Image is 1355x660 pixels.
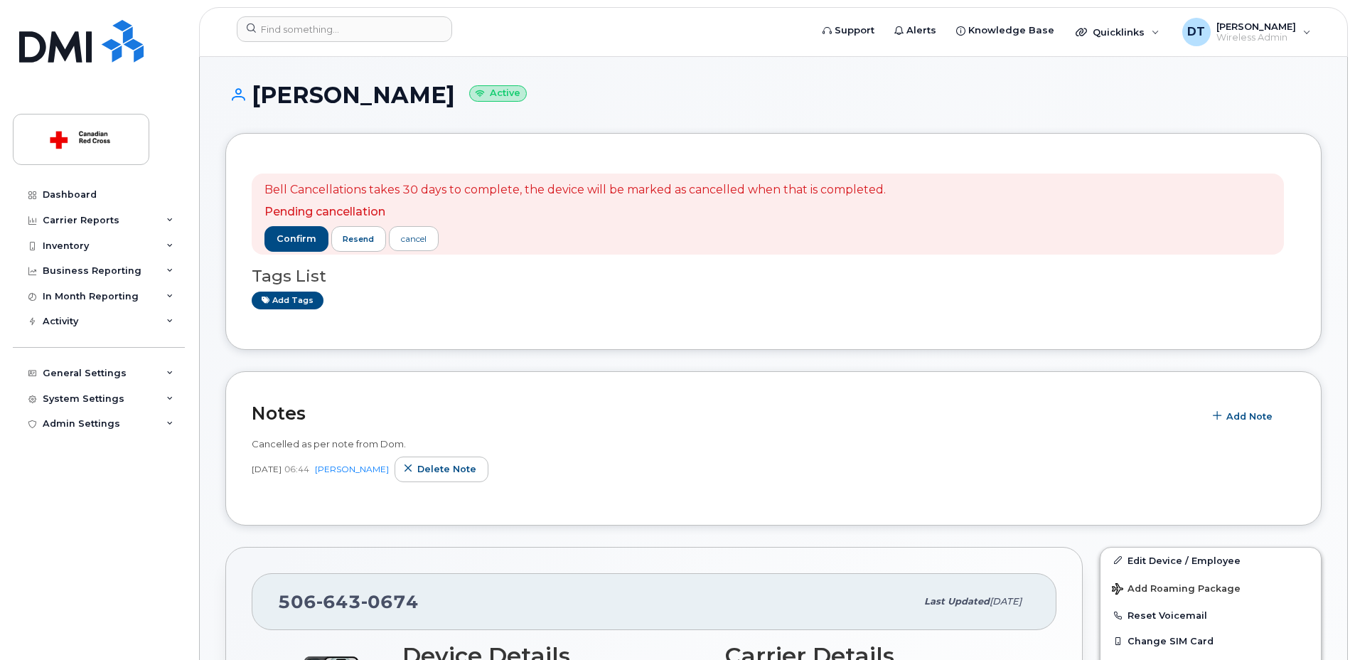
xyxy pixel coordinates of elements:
[252,403,1196,424] h2: Notes
[264,182,886,198] p: Bell Cancellations takes 30 days to complete, the device will be marked as cancelled when that is...
[924,596,990,607] span: Last updated
[252,438,406,449] span: Cancelled as per note from Dom.
[343,233,374,245] span: resend
[1112,583,1241,597] span: Add Roaming Package
[252,463,282,475] span: [DATE]
[331,226,387,252] button: resend
[395,457,488,482] button: Delete note
[401,233,427,245] div: cancel
[316,591,361,612] span: 643
[389,226,439,251] a: cancel
[990,596,1022,607] span: [DATE]
[284,463,309,475] span: 06:44
[277,233,316,245] span: confirm
[252,267,1295,285] h3: Tags List
[1100,602,1321,628] button: Reset Voicemail
[1100,628,1321,654] button: Change SIM Card
[264,226,328,252] button: confirm
[1100,548,1321,573] a: Edit Device / Employee
[469,85,527,102] small: Active
[278,591,419,612] span: 506
[225,82,1322,107] h1: [PERSON_NAME]
[252,292,323,309] a: Add tags
[264,204,886,220] p: Pending cancellation
[1226,410,1273,423] span: Add Note
[1204,403,1285,429] button: Add Note
[1100,573,1321,602] button: Add Roaming Package
[361,591,419,612] span: 0674
[315,464,389,474] a: [PERSON_NAME]
[417,462,476,476] span: Delete note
